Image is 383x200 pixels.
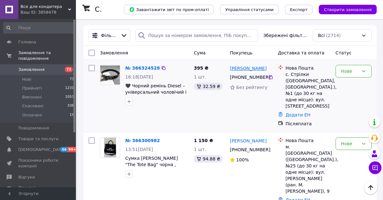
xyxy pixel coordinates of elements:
span: Статус [336,50,352,55]
span: 100% [236,157,249,162]
button: Чат з покупцем [369,161,381,174]
span: Прийняті [22,85,42,91]
a: [PERSON_NAME] [230,138,267,144]
button: Наверх [364,181,377,194]
span: 13:51[DATE] [125,147,153,152]
span: 73 [65,67,73,72]
span: [DEMOGRAPHIC_DATA] [18,147,65,153]
span: 338 [67,103,74,109]
span: 395 ₴ [194,66,208,71]
button: Експорт [285,5,313,14]
div: Нова Пошта [286,137,330,144]
img: Фото товару [100,66,120,85]
div: [PHONE_NUMBER] [229,73,268,82]
span: 16:18[DATE] [125,74,153,79]
span: Створити замовлення [324,7,372,12]
input: Пошук за номером замовлення, ПІБ покупця, номером телефону, Email, номером накладної [135,29,258,42]
span: Виконані [22,94,42,100]
span: Покупець [230,50,252,55]
a: Фото товару [100,137,120,158]
a: 🖤 Чорний ремінь Diesel – універсальний чоловічий і жіночий ремінь Дизель преміум-якості [125,83,187,107]
span: Завантажити звіт по пром-оплаті [129,7,209,12]
span: Показники роботи компанії [18,158,59,169]
div: Нове [341,68,359,75]
span: Оплачені [22,112,42,118]
span: Головна [18,39,36,45]
span: Замовлення [18,67,45,72]
a: Додати ЕН [286,112,311,117]
span: Доставка та оплата [278,50,324,55]
span: Повідомлення [18,125,49,131]
span: Скасовані [22,103,44,109]
input: Пошук [3,22,75,34]
span: Товари та послуги [18,136,59,142]
a: [PERSON_NAME] [230,65,267,72]
span: Всі [318,32,325,39]
span: 1231 [65,85,74,91]
img: Фото товару [104,138,116,157]
span: Експорт [290,7,308,12]
span: Нові [22,77,31,82]
a: № 366324528 [125,66,160,71]
span: Покупці [18,185,35,191]
span: Cума [194,50,206,55]
div: [PHONE_NUMBER] [229,145,268,154]
span: 73 [70,77,74,82]
h1: Список замовлень [95,6,159,13]
span: 19 [70,112,74,118]
span: 99+ [67,147,78,152]
div: 94.88 ₴ [194,155,223,163]
span: Замовлення [100,50,128,55]
span: 46 [60,147,67,152]
div: Нова Пошта [286,65,330,71]
span: Збережені фільтри: [263,32,307,39]
span: Відгуки [18,174,35,180]
div: Післяплата [286,121,330,127]
span: 1053 [65,94,74,100]
span: Управління статусами [225,7,274,12]
div: 32.59 ₴ [194,83,223,90]
a: Сумка [PERSON_NAME] "The Tote Bag" чорна , стильна текстильна сумка шопер 25 на 30 см [125,156,188,180]
div: Нове [341,140,359,147]
div: м. [GEOGRAPHIC_DATA] ([GEOGRAPHIC_DATA].), №25 (до 30 кг на одне місце): вул. [PERSON_NAME] (ран.... [286,144,330,194]
span: (2714) [326,33,341,38]
span: 1 шт. [194,147,206,152]
button: Управління статусами [220,5,279,14]
a: Створити замовлення [312,7,377,12]
span: Фільтри [101,32,118,39]
div: с. Стрілки ([GEOGRAPHIC_DATA], [GEOGRAPHIC_DATA].), №1 (до 30 кг на одне місце): вул. [STREET_ADD... [286,71,330,109]
button: Створити замовлення [319,5,377,14]
span: 1 150 ₴ [194,138,213,143]
span: Замовлення та повідомлення [18,50,76,61]
button: Завантажити звіт по пром-оплаті [124,5,214,14]
span: Без рейтингу [236,85,268,90]
span: 1 шт. [194,74,206,79]
span: Все для кондитера [21,4,68,9]
a: № 366300982 [125,138,160,143]
div: Ваш ID: 3858478 [21,9,76,15]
